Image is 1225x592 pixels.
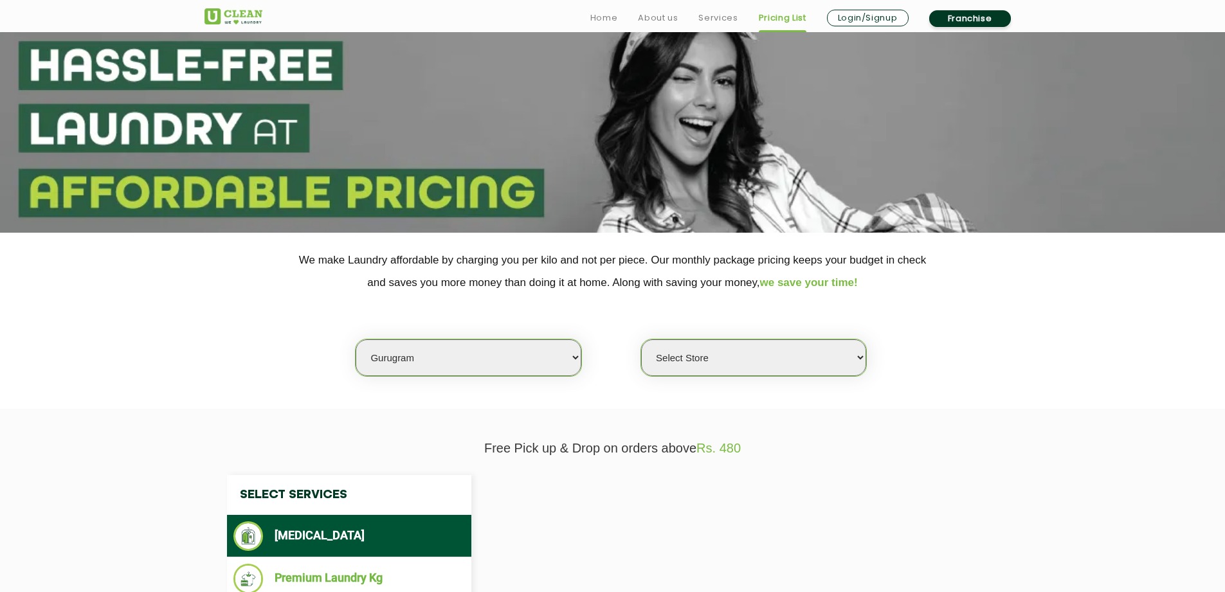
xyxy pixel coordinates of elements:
p: Free Pick up & Drop on orders above [204,441,1021,456]
p: We make Laundry affordable by charging you per kilo and not per piece. Our monthly package pricin... [204,249,1021,294]
a: About us [638,10,678,26]
a: Services [698,10,738,26]
a: Pricing List [759,10,806,26]
span: Rs. 480 [696,441,741,455]
h4: Select Services [227,475,471,515]
img: Dry Cleaning [233,521,264,551]
a: Login/Signup [827,10,909,26]
li: [MEDICAL_DATA] [233,521,465,551]
a: Home [590,10,618,26]
span: we save your time! [760,276,858,289]
img: UClean Laundry and Dry Cleaning [204,8,262,24]
a: Franchise [929,10,1011,27]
